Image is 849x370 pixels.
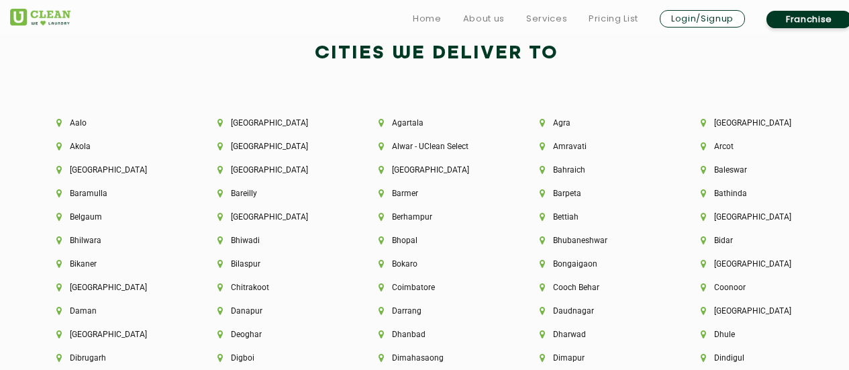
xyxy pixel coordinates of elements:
[217,118,333,128] li: [GEOGRAPHIC_DATA]
[56,259,172,269] li: Bikaner
[540,142,655,151] li: Amravati
[701,353,816,363] li: Dindigul
[660,10,745,28] a: Login/Signup
[56,330,172,339] li: [GEOGRAPHIC_DATA]
[379,118,494,128] li: Agartala
[379,142,494,151] li: Alwar - UClean Select
[379,353,494,363] li: Dimahasaong
[701,189,816,198] li: Bathinda
[56,142,172,151] li: Akola
[540,118,655,128] li: Agra
[56,353,172,363] li: Dibrugarh
[540,283,655,292] li: Cooch Behar
[413,11,442,27] a: Home
[463,11,505,27] a: About us
[56,306,172,316] li: Daman
[540,165,655,175] li: Bahraich
[217,236,333,245] li: Bhiwadi
[56,189,172,198] li: Baramulla
[701,283,816,292] li: Coonoor
[526,11,567,27] a: Services
[217,306,333,316] li: Danapur
[217,189,333,198] li: Bareilly
[379,189,494,198] li: Barmer
[701,118,816,128] li: [GEOGRAPHIC_DATA]
[701,165,816,175] li: Baleswar
[701,330,816,339] li: Dhule
[379,236,494,245] li: Bhopal
[540,236,655,245] li: Bhubaneshwar
[701,259,816,269] li: [GEOGRAPHIC_DATA]
[217,212,333,222] li: [GEOGRAPHIC_DATA]
[56,236,172,245] li: Bhilwara
[540,353,655,363] li: Dimapur
[379,259,494,269] li: Bokaro
[589,11,638,27] a: Pricing List
[540,306,655,316] li: Daudnagar
[217,259,333,269] li: Bilaspur
[701,236,816,245] li: Bidar
[379,212,494,222] li: Berhampur
[379,330,494,339] li: Dhanbad
[540,259,655,269] li: Bongaigaon
[56,283,172,292] li: [GEOGRAPHIC_DATA]
[217,283,333,292] li: Chitrakoot
[701,306,816,316] li: [GEOGRAPHIC_DATA]
[56,165,172,175] li: [GEOGRAPHIC_DATA]
[379,283,494,292] li: Coimbatore
[56,118,172,128] li: Aalo
[217,353,333,363] li: Digboi
[379,165,494,175] li: [GEOGRAPHIC_DATA]
[540,212,655,222] li: Bettiah
[540,330,655,339] li: Dharwad
[379,306,494,316] li: Darrang
[217,330,333,339] li: Deoghar
[56,212,172,222] li: Belgaum
[217,142,333,151] li: [GEOGRAPHIC_DATA]
[217,165,333,175] li: [GEOGRAPHIC_DATA]
[701,212,816,222] li: [GEOGRAPHIC_DATA]
[10,9,70,26] img: UClean Laundry and Dry Cleaning
[701,142,816,151] li: Arcot
[540,189,655,198] li: Barpeta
